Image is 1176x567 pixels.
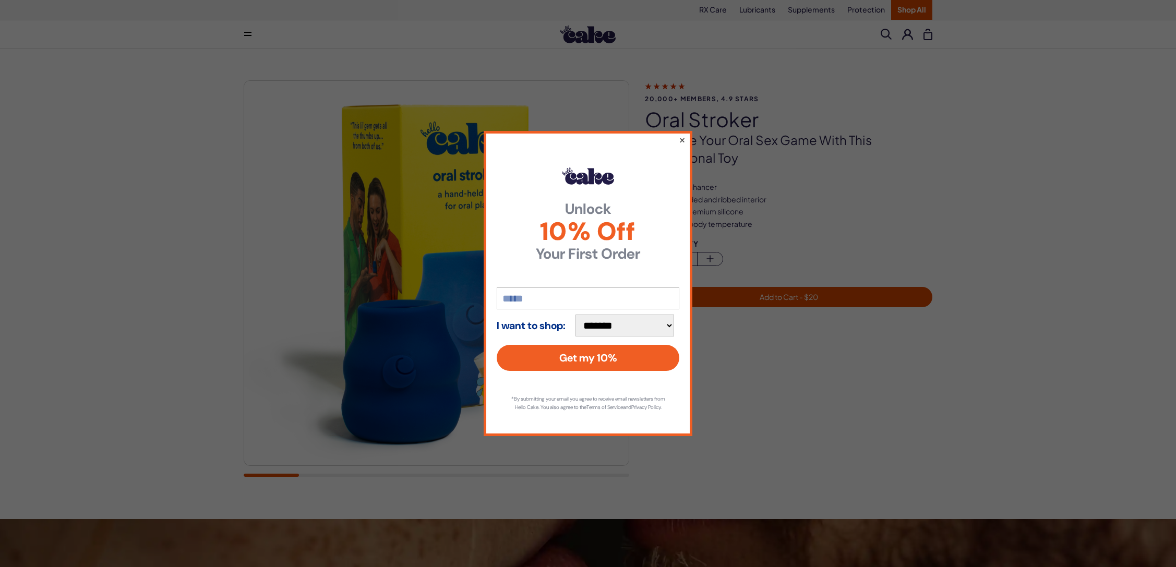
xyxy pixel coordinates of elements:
[562,167,614,184] img: Hello Cake
[631,404,661,411] a: Privacy Policy
[497,219,679,244] span: 10% Off
[679,134,686,146] button: ×
[497,320,566,331] strong: I want to shop:
[497,202,679,216] strong: Unlock
[497,345,679,371] button: Get my 10%
[586,404,623,411] a: Terms of Service
[497,247,679,261] strong: Your First Order
[507,395,669,412] p: *By submitting your email you agree to receive email newsletters from Hello Cake. You also agree ...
